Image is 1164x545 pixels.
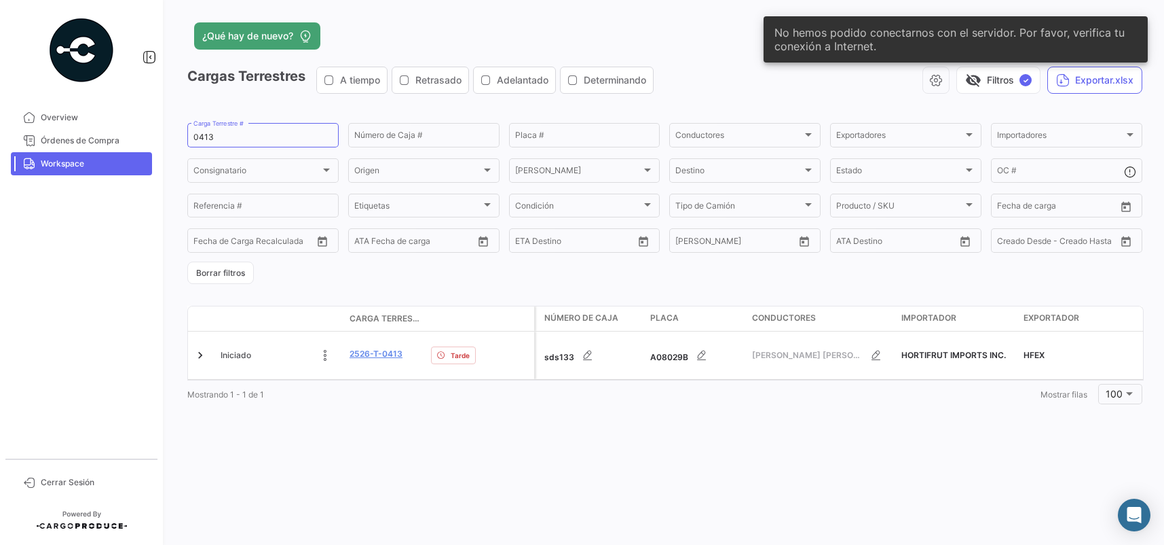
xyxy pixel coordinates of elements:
[709,238,766,247] input: Hasta
[675,203,802,213] span: Tipo de Camión
[41,476,147,489] span: Cerrar Sesión
[956,67,1040,94] button: visibility_offFiltros✓
[997,203,1021,213] input: Desde
[997,238,1049,247] input: Creado Desde
[544,312,618,324] span: Número de Caja
[11,106,152,129] a: Overview
[836,203,963,213] span: Producto / SKU
[650,312,679,324] span: Placa
[215,313,344,324] datatable-header-cell: Estado
[344,307,426,330] datatable-header-cell: Carga Terrestre #
[836,133,963,142] span: Exportadores
[887,238,943,247] input: ATA Hasta
[202,29,293,43] span: ¿Qué hay de nuevo?
[1116,231,1136,251] button: Open calendar
[41,158,147,170] span: Workspace
[41,111,147,124] span: Overview
[405,238,462,247] input: ATA Hasta
[1018,306,1140,331] datatable-header-cell: Exportador
[650,342,741,369] div: A08029B
[997,133,1124,142] span: Importadores
[1031,203,1087,213] input: Hasta
[11,152,152,175] a: Workspace
[1024,350,1045,360] span: HFEX
[675,238,700,247] input: Desde
[497,73,548,87] span: Adelantado
[901,312,956,324] span: Importador
[633,231,654,251] button: Open calendar
[474,67,555,93] button: Adelantado
[350,313,420,325] span: Carga Terrestre #
[426,313,534,324] datatable-header-cell: Delay Status
[836,238,878,247] input: ATA Desde
[193,168,320,177] span: Consignatario
[1118,499,1150,531] div: Abrir Intercom Messenger
[48,16,115,84] img: powered-by.png
[536,306,645,331] datatable-header-cell: Número de Caja
[354,203,481,213] span: Etiquetas
[675,168,802,177] span: Destino
[354,168,481,177] span: Origen
[584,73,646,87] span: Determinando
[415,73,462,87] span: Retrasado
[41,135,147,147] span: Órdenes de Compra
[194,22,320,50] button: ¿Qué hay de nuevo?
[794,231,814,251] button: Open calendar
[227,238,284,247] input: Hasta
[193,349,207,362] a: Expand/Collapse Row
[645,306,747,331] datatable-header-cell: Placa
[187,389,264,400] span: Mostrando 1 - 1 de 1
[1024,312,1079,324] span: Exportador
[317,67,387,93] button: A tiempo
[1106,388,1123,400] span: 100
[354,238,396,247] input: ATA Desde
[561,67,653,93] button: Determinando
[752,312,816,324] span: Conductores
[221,349,251,362] span: Iniciado
[752,349,863,362] span: [PERSON_NAME] [PERSON_NAME]
[675,133,802,142] span: Conductores
[515,168,642,177] span: [PERSON_NAME]
[901,350,1006,360] span: HORTIFRUT IMPORTS INC.
[340,73,380,87] span: A tiempo
[193,238,218,247] input: Desde
[451,350,470,361] span: Tarde
[473,231,493,251] button: Open calendar
[774,26,1137,53] span: No hemos podido conectarnos con el servidor. Por favor, verifica tu conexión a Internet.
[392,67,468,93] button: Retrasado
[836,168,963,177] span: Estado
[965,72,981,88] span: visibility_off
[1047,67,1142,94] button: Exportar.xlsx
[955,231,975,251] button: Open calendar
[350,348,402,360] a: 2526-T-0413
[549,238,605,247] input: Hasta
[1019,74,1032,86] span: ✓
[747,306,896,331] datatable-header-cell: Conductores
[11,129,152,152] a: Órdenes de Compra
[1059,238,1116,247] input: Creado Hasta
[187,262,254,284] button: Borrar filtros
[1116,196,1136,217] button: Open calendar
[1040,389,1087,400] span: Mostrar filas
[544,342,639,369] div: sds133
[515,203,642,213] span: Condición
[896,306,1018,331] datatable-header-cell: Importador
[515,238,540,247] input: Desde
[312,231,333,251] button: Open calendar
[187,67,658,94] h3: Cargas Terrestres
